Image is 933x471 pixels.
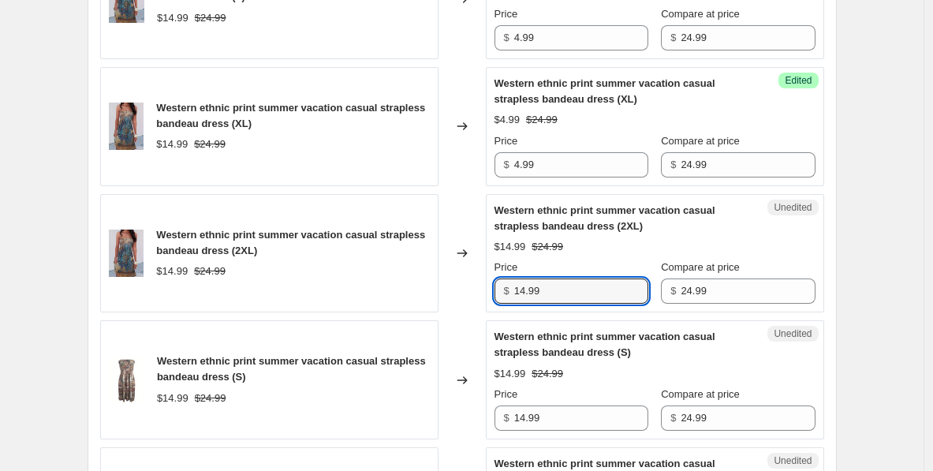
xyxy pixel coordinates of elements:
span: Western ethnic print summer vacation casual strapless bandeau dress (2XL) [494,204,715,232]
span: Compare at price [661,261,740,273]
div: $14.99 [156,264,188,279]
span: Price [494,261,518,273]
span: Unedited [774,327,812,340]
img: f7885cea-1724-40fa-aa8e-d18402da1609_902e1b11-61c0-42f1-9350-4861cc026f13_80x.jpg [109,103,144,150]
strike: $24.99 [532,366,563,382]
span: Western ethnic print summer vacation casual strapless bandeau dress (2XL) [156,229,425,256]
span: Price [494,8,518,20]
span: Price [494,388,518,400]
strike: $24.99 [532,239,563,255]
strike: $24.99 [194,136,226,152]
div: $14.99 [494,366,526,382]
span: Western ethnic print summer vacation casual strapless bandeau dress (XL) [156,102,425,129]
img: f7885cea-1724-40fa-aa8e-d18402da1609_902e1b11-61c0-42f1-9350-4861cc026f13_80x.jpg [109,230,144,277]
div: $14.99 [494,239,526,255]
span: Unedited [774,454,812,467]
span: $ [504,285,509,297]
strike: $24.99 [194,264,226,279]
strike: $24.99 [526,112,558,128]
span: Western ethnic print summer vacation casual strapless bandeau dress (S) [157,355,426,383]
span: $ [504,412,509,424]
strike: $24.99 [195,10,226,26]
span: $ [504,32,509,43]
div: $14.99 [156,136,188,152]
span: $ [670,285,676,297]
span: Compare at price [661,388,740,400]
span: $ [504,159,509,170]
span: $ [670,412,676,424]
div: $14.99 [157,391,188,406]
span: Western ethnic print summer vacation casual strapless bandeau dress (XL) [494,77,715,105]
span: Unedited [774,201,812,214]
div: $14.99 [157,10,188,26]
span: $ [670,159,676,170]
span: Compare at price [661,8,740,20]
span: Compare at price [661,135,740,147]
span: Western ethnic print summer vacation casual strapless bandeau dress (S) [494,331,715,358]
strike: $24.99 [195,391,226,406]
span: Price [494,135,518,147]
div: $4.99 [494,112,521,128]
span: Edited [785,74,812,87]
img: e213ec73-7cda-4593-a68d-c713ed2caa08_7d2bedde-0687-49f1-b028-407329587c73_80x.jpg [109,357,144,404]
span: $ [670,32,676,43]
